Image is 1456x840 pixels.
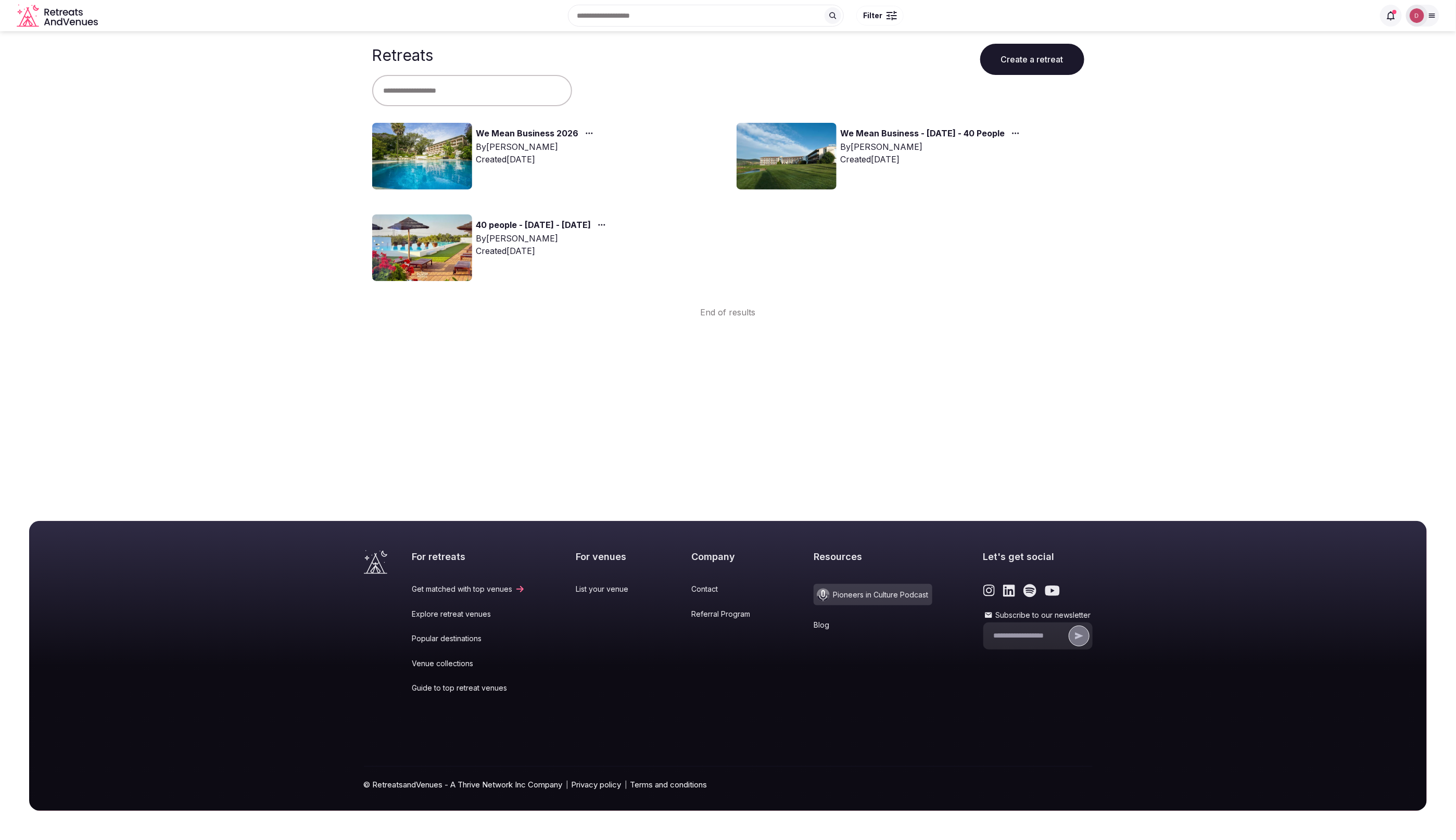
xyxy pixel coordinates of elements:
div: Created [DATE] [476,153,598,166]
h1: Retreats [372,46,434,65]
h2: Let's get social [983,550,1093,563]
img: Top retreat image for the retreat: We Mean Business - June 2025 - 40 People [737,123,837,189]
a: Visit the homepage [17,4,100,28]
a: 40 people - [DATE] - [DATE] [476,219,591,232]
a: List your venue [576,584,641,594]
a: Link to the retreats and venues LinkedIn page [1003,584,1015,597]
div: By [PERSON_NAME] [476,232,610,245]
a: Get matched with top venues [412,584,525,594]
h2: For retreats [412,550,525,563]
div: Created [DATE] [476,245,610,257]
button: Filter [856,6,904,26]
div: Created [DATE] [841,153,1024,166]
h2: Resources [814,550,932,563]
a: We Mean Business 2026 [476,127,579,141]
h2: Company [692,550,763,563]
a: Link to the retreats and venues Youtube page [1045,584,1060,597]
a: Popular destinations [412,633,525,644]
a: Terms and conditions [630,779,707,790]
svg: Retreats and Venues company logo [17,4,100,28]
div: By [PERSON_NAME] [476,141,598,153]
button: Create a retreat [980,44,1084,75]
a: Pioneers in Culture Podcast [814,584,932,605]
a: Referral Program [692,609,763,619]
a: Contact [692,584,763,594]
div: End of results [372,289,1084,319]
a: Guide to top retreat venues [412,683,525,693]
div: © RetreatsandVenues - A Thrive Network Inc Company [364,767,1093,811]
img: Top retreat image for the retreat: 40 people - May - June 2024 [372,214,472,281]
img: Top retreat image for the retreat: We Mean Business 2026 [372,123,472,189]
img: Daniel Fule [1410,8,1424,23]
a: Venue collections [412,658,525,669]
a: Blog [814,620,932,630]
a: Privacy policy [572,779,622,790]
div: By [PERSON_NAME] [841,141,1024,153]
label: Subscribe to our newsletter [983,610,1093,620]
a: We Mean Business - [DATE] - 40 People [841,127,1005,141]
a: Link to the retreats and venues Instagram page [983,584,995,597]
span: Filter [863,10,882,21]
a: Explore retreat venues [412,609,525,619]
a: Link to the retreats and venues Spotify page [1023,584,1036,597]
a: Visit the homepage [364,550,387,574]
h2: For venues [576,550,641,563]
